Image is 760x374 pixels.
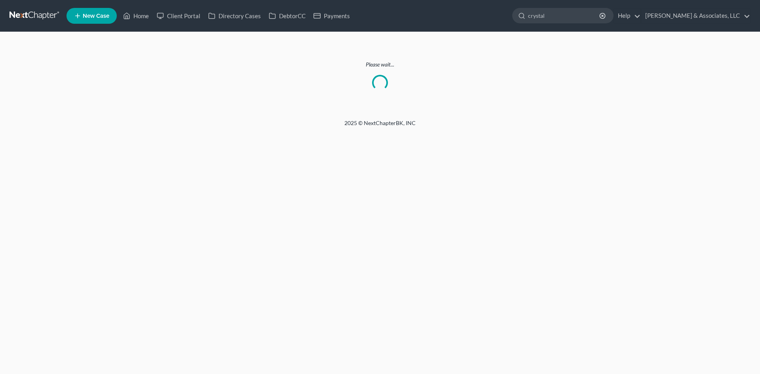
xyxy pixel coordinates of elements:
a: Directory Cases [204,9,265,23]
a: Payments [310,9,354,23]
p: Please wait... [9,61,750,68]
a: Help [614,9,640,23]
a: [PERSON_NAME] & Associates, LLC [641,9,750,23]
input: Search by name... [528,8,600,23]
div: 2025 © NextChapterBK, INC [154,119,606,133]
a: DebtorCC [265,9,310,23]
a: Client Portal [153,9,204,23]
span: New Case [83,13,109,19]
a: Home [119,9,153,23]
